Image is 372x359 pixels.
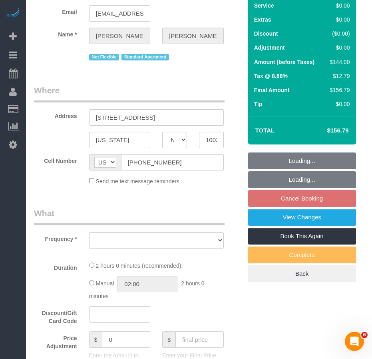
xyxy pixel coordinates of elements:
span: 6 [361,332,368,338]
label: Tip [254,100,263,108]
div: $144.00 [326,58,350,66]
label: Name * [28,28,83,38]
input: Zip Code [199,132,224,148]
label: Tax @ 8.88% [254,72,288,80]
label: Address [28,109,83,120]
div: $0.00 [326,2,350,10]
label: Service [254,2,274,10]
span: Standard Apartment [121,54,169,60]
label: Duration [28,261,83,272]
span: Manual [96,280,114,287]
input: First Name [89,28,151,44]
div: $0.00 [326,100,350,108]
div: $0.00 [326,44,350,52]
iframe: Intercom live chat [345,332,364,351]
a: View Changes [248,209,356,226]
span: 2 hours 0 minutes [89,280,205,299]
span: Send me text message reminders [96,178,179,185]
label: Cell Number [28,154,83,165]
input: Email [89,5,151,22]
label: Extras [254,16,271,24]
input: Last Name [162,28,224,44]
input: final price [175,331,224,348]
label: Email [28,5,83,16]
input: City [89,132,151,148]
label: Adjustment [254,44,285,52]
div: $12.79 [326,72,350,80]
div: $0.00 [326,16,350,24]
span: $ [162,331,175,348]
span: 2 hours 0 minutes (recommended) [96,263,181,269]
span: $ [89,331,102,348]
h4: $156.79 [303,127,348,134]
div: $156.79 [326,86,350,94]
a: Back [248,265,356,282]
label: Discount [254,30,278,38]
img: Automaid Logo [5,8,21,19]
legend: What [34,207,225,225]
label: Final Amount [254,86,290,94]
label: Price Adjustment [28,331,83,350]
label: Frequency * [28,232,83,243]
input: Cell Number [121,154,224,170]
legend: Where [34,84,225,102]
a: Book This Again [248,228,356,245]
div: ($0.00) [326,30,350,38]
strong: Total [255,127,275,134]
label: Amount (before Taxes) [254,58,314,66]
label: Discount/Gift Card Code [28,306,83,325]
span: Not Flexible [89,54,119,60]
